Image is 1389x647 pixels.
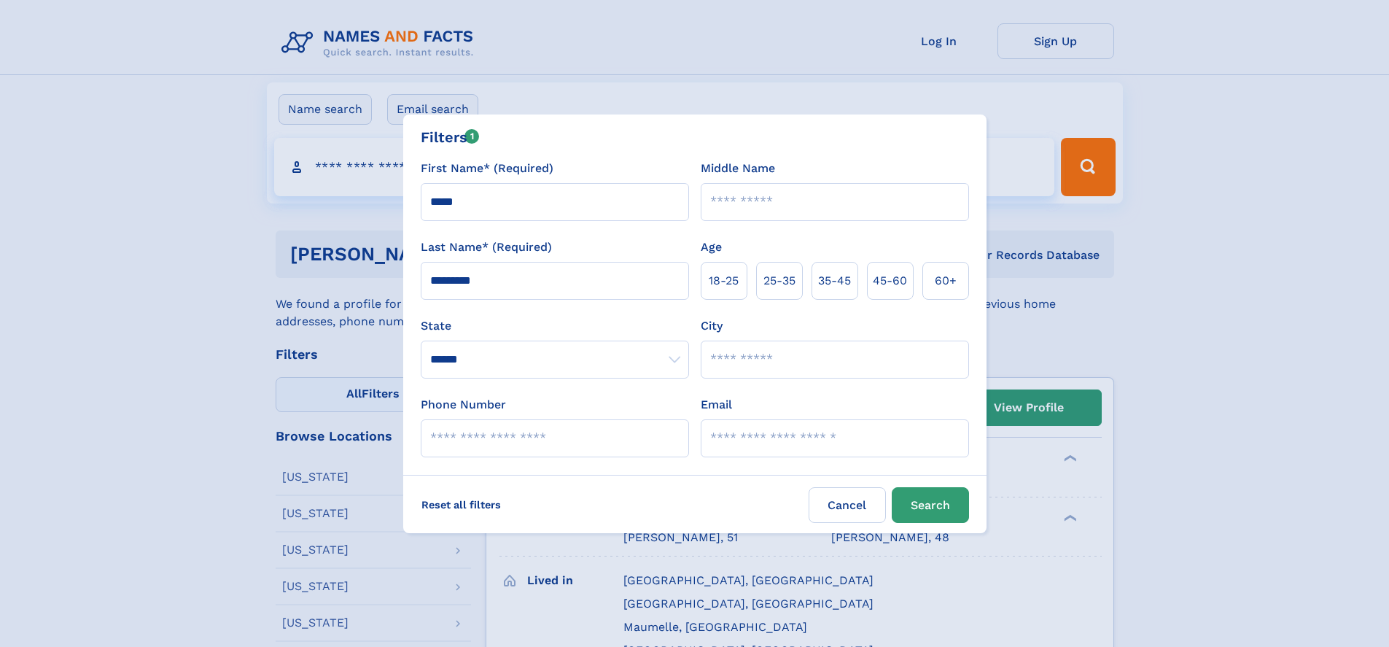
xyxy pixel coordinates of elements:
[421,160,553,177] label: First Name* (Required)
[412,487,510,522] label: Reset all filters
[421,239,552,256] label: Last Name* (Required)
[763,272,795,290] span: 25‑35
[809,487,886,523] label: Cancel
[421,317,689,335] label: State
[892,487,969,523] button: Search
[701,317,723,335] label: City
[873,272,907,290] span: 45‑60
[701,239,722,256] label: Age
[709,272,739,290] span: 18‑25
[701,396,732,414] label: Email
[818,272,851,290] span: 35‑45
[421,126,480,148] div: Filters
[421,396,506,414] label: Phone Number
[935,272,957,290] span: 60+
[701,160,775,177] label: Middle Name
